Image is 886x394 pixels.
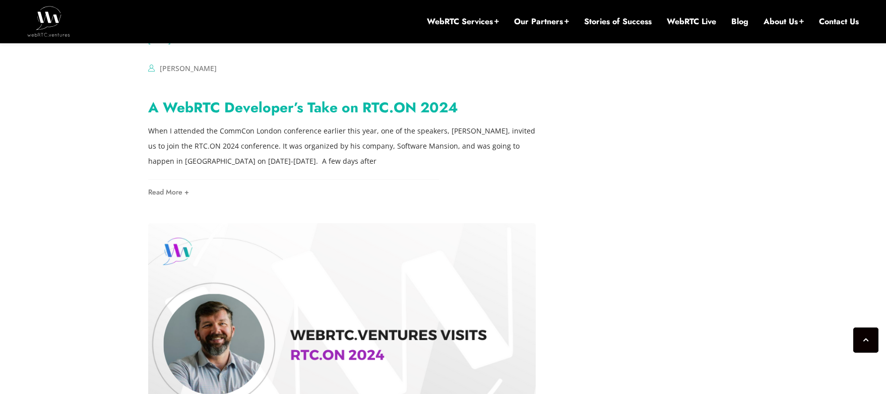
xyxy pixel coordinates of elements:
[764,16,804,27] a: About Us
[514,16,569,27] a: Our Partners
[148,123,536,169] p: When I attended the CommCon London conference earlier this year, one of the speakers, [PERSON_NAM...
[148,188,189,195] a: Read More +
[584,16,652,27] a: Stories of Success
[731,16,748,27] a: Blog
[160,63,217,73] a: [PERSON_NAME]
[27,6,70,36] img: WebRTC.ventures
[148,97,458,118] a: A WebRTC Developer’s Take on RTC.ON 2024
[819,16,859,27] a: Contact Us
[427,16,499,27] a: WebRTC Services
[667,16,716,27] a: WebRTC Live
